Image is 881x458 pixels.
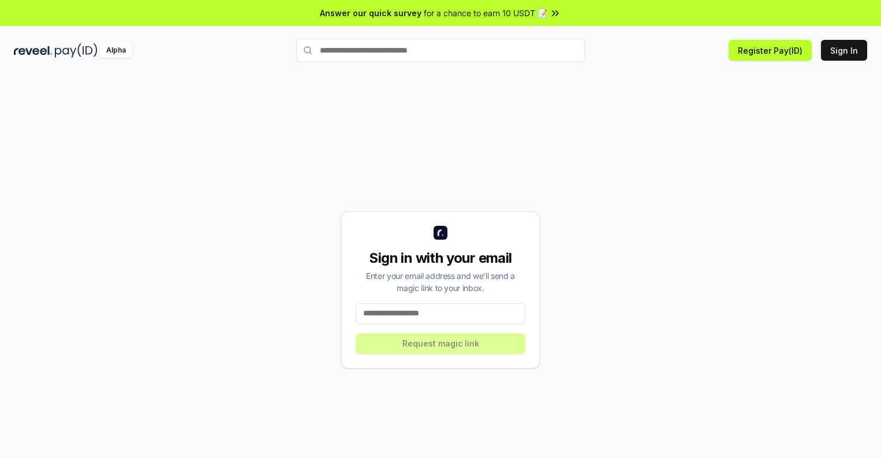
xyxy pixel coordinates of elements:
img: logo_small [434,226,447,240]
img: reveel_dark [14,43,53,58]
img: pay_id [55,43,98,58]
button: Sign In [821,40,867,61]
span: Answer our quick survey [320,7,421,19]
div: Alpha [100,43,132,58]
div: Enter your email address and we’ll send a magic link to your inbox. [356,270,525,294]
button: Register Pay(ID) [729,40,812,61]
span: for a chance to earn 10 USDT 📝 [424,7,547,19]
div: Sign in with your email [356,249,525,267]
